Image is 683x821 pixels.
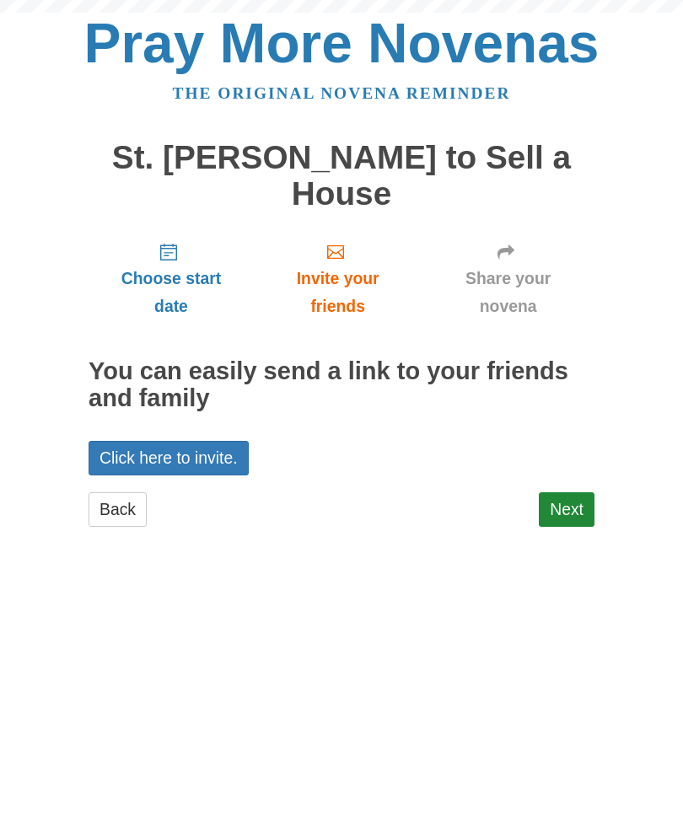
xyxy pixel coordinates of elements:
h1: St. [PERSON_NAME] to Sell a House [89,140,594,212]
a: Pray More Novenas [84,12,600,74]
a: Invite your friends [254,228,422,329]
a: Back [89,492,147,527]
a: Choose start date [89,228,254,329]
span: Choose start date [105,265,237,320]
a: Share your novena [422,228,594,329]
span: Share your novena [438,265,578,320]
a: Click here to invite. [89,441,249,475]
a: The original novena reminder [173,84,511,102]
span: Invite your friends [271,265,405,320]
h2: You can easily send a link to your friends and family [89,358,594,412]
a: Next [539,492,594,527]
